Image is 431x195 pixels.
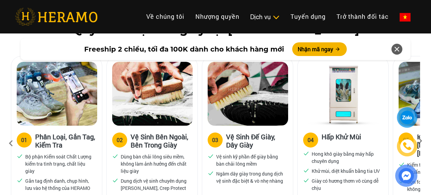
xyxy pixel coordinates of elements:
img: checked.svg [303,177,309,183]
div: 04 [308,136,314,144]
button: Nhận mã ngay [292,42,347,56]
a: Tuyển dụng [285,9,331,24]
a: phone-icon [397,136,417,156]
a: Về chúng tôi [141,9,190,24]
img: Heramo quy trinh ve sinh giay phan loai gan tag kiem tra [17,62,97,126]
img: Heramo quy trinh ve sinh hap khu mui giay bang may hap uv [303,62,384,126]
img: checked.svg [303,150,309,156]
img: phone-icon [402,141,412,151]
img: vn-flag.png [400,13,411,22]
p: Giày có hương thơm vô cùng dễ chịu [312,177,381,192]
span: Freeship 2 chiều, tối đa 100K dành cho khách hàng mới [84,44,284,54]
p: Khử mùi, diệt khuẩn bằng tia UV [312,167,380,175]
img: heramo-logo.png [15,8,98,26]
h3: Hấp Khử Mùi [322,133,361,146]
img: Heramo quy trinh ve sinh giay ben ngoai ben trong [112,62,193,126]
img: checked.svg [208,153,214,159]
div: 01 [21,136,27,144]
img: checked.svg [208,170,214,176]
img: checked.svg [17,177,23,183]
div: 02 [117,136,123,144]
a: Nhượng quyền [190,9,245,24]
img: subToggleIcon [272,14,280,21]
img: checked.svg [112,177,118,183]
p: Ngâm dây giày trong dung dịch vệ sinh đặc biệt & vò nhẹ nhàng [216,170,285,184]
img: checked.svg [17,153,23,159]
p: Bộ phận Kiểm soát Chất Lượng kiểm tra tình trạng, chất liệu giày [25,153,94,175]
p: Dùng bàn chải lông siêu mềm, không làm ảnh hưởng đến chất liệu giày [121,153,190,175]
a: Trở thành đối tác [331,9,394,24]
p: Gắn tag định danh, chụp hình, lưu vào hệ thống của HERAMO [25,177,94,192]
img: Heramo quy trinh ve sinh de giay day giay [208,62,288,126]
h3: Vệ Sinh Bên Ngoài, Bên Trong Giày [131,133,192,149]
p: Dung dịch vệ sinh chuyên dụng [PERSON_NAME], Crep Protect [121,177,190,192]
p: Hong khô giày bằng máy hấp chuyên dụng [312,150,381,165]
img: checked.svg [303,167,309,173]
img: checked.svg [112,153,118,159]
div: Dịch vụ [250,12,280,22]
p: Vệ sinh kỹ phần đế giày bằng bàn chải lông mềm [216,153,285,167]
div: 03 [212,136,218,144]
h3: Vệ Sinh Đế Giày, Dây Giày [226,133,287,149]
h3: Phân Loại, Gắn Tag, Kiểm Tra [35,133,96,149]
